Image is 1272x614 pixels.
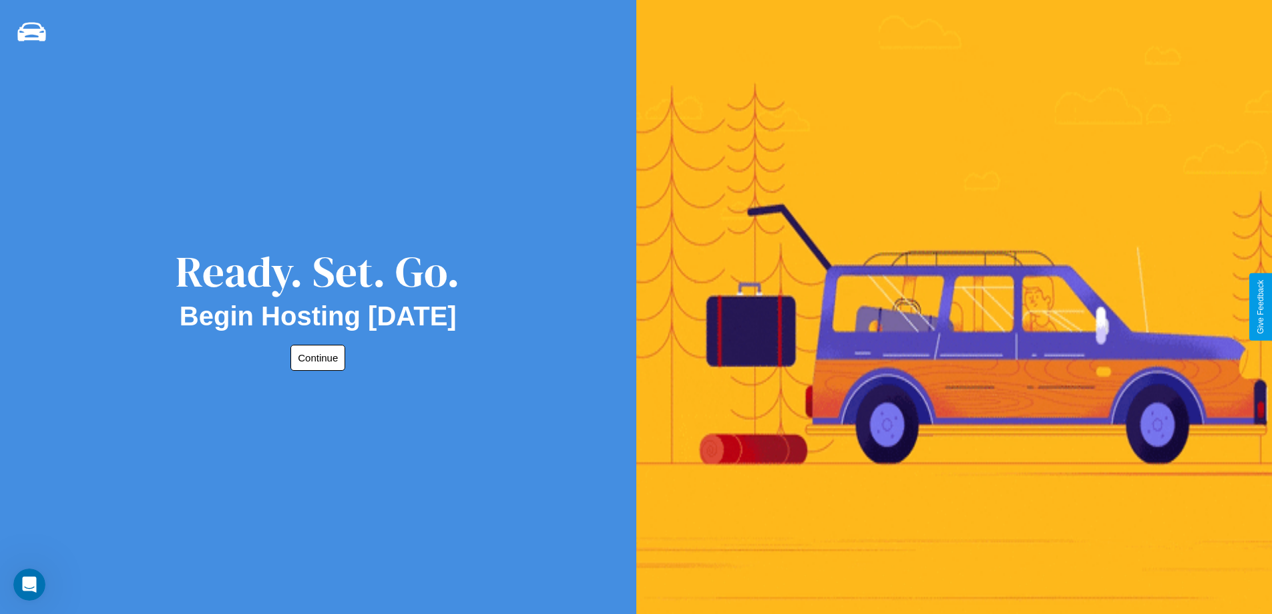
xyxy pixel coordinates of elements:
[180,301,457,331] h2: Begin Hosting [DATE]
[290,345,345,371] button: Continue
[176,242,460,301] div: Ready. Set. Go.
[13,569,45,601] iframe: Intercom live chat
[1256,280,1265,334] div: Give Feedback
